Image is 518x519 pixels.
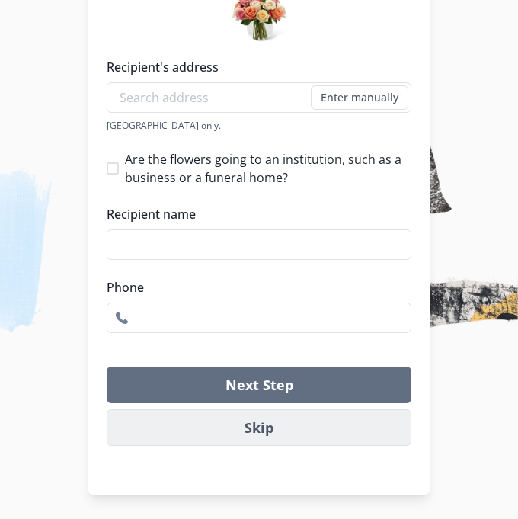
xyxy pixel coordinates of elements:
button: Next Step [107,367,411,403]
label: Recipient name [107,205,402,223]
span: Are the flowers going to an institution, such as a business or a funeral home? [125,150,411,187]
div: [GEOGRAPHIC_DATA] only. [107,119,411,132]
input: Search address [107,82,411,113]
button: Enter manually [311,85,408,110]
label: Phone [107,278,402,296]
button: Skip [107,409,411,446]
label: Recipient's address [107,58,402,76]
